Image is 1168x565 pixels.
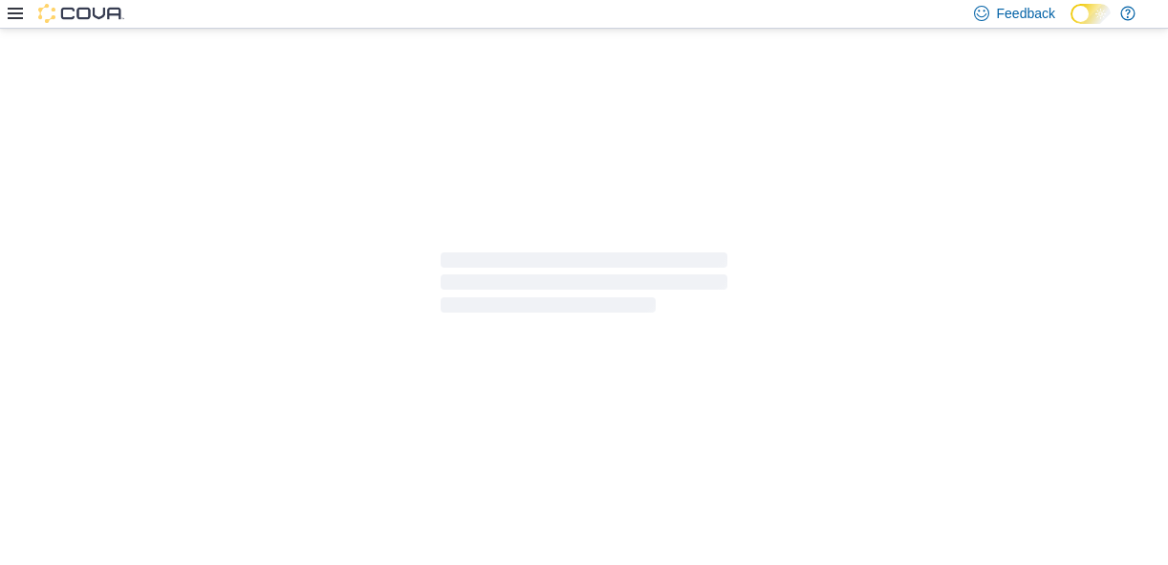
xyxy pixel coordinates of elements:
input: Dark Mode [1071,4,1111,24]
span: Loading [441,256,727,317]
img: Cova [38,4,124,23]
span: Feedback [997,4,1055,23]
span: Dark Mode [1071,24,1071,25]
